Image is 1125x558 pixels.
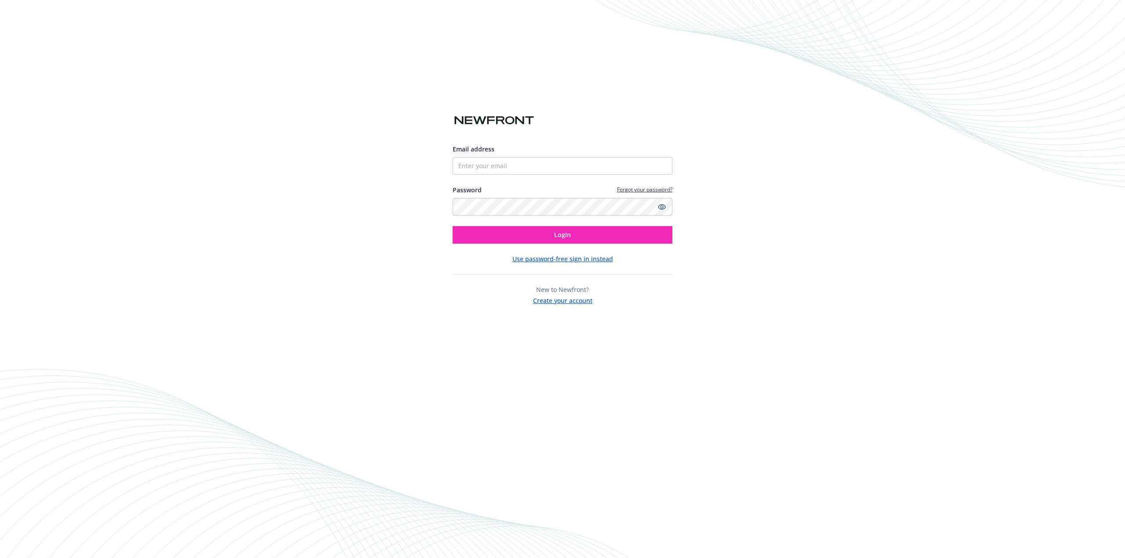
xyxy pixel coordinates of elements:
[617,186,672,193] a: Forgot your password?
[554,230,571,239] span: Login
[512,254,613,263] button: Use password-free sign in instead
[453,226,672,244] button: Login
[453,145,494,153] span: Email address
[453,198,672,216] input: Enter your password
[453,185,482,194] label: Password
[453,157,672,175] input: Enter your email
[453,113,536,128] img: Newfront logo
[657,202,667,212] a: Show password
[533,294,592,305] button: Create your account
[536,285,589,294] span: New to Newfront?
